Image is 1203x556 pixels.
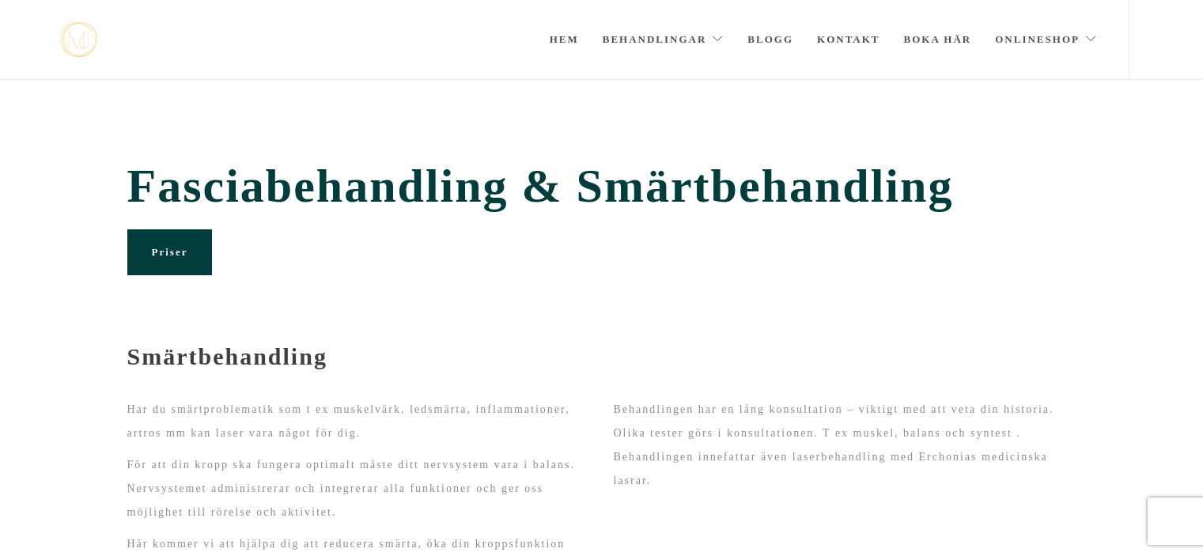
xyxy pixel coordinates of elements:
[127,453,590,524] p: För att din kropp ska fungera optimalt måste ditt nervsystem vara i balans. Nervsystemet administ...
[127,343,327,369] strong: Smärtbehandling
[127,159,1076,214] span: Fasciabehandling & Smärtbehandling
[60,22,97,58] a: mjstudio mjstudio mjstudio
[127,398,590,445] p: Har du smärtproblematik som t ex muskelvärk, ledsmärta, inflammationer, artros mm kan laser vara ...
[152,246,188,258] span: Priser
[127,229,213,275] a: Priser
[614,398,1076,493] p: Behandlingen har en lång konsultation – viktigt med att veta din historia. Olika tester görs i ko...
[60,22,97,58] img: mjstudio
